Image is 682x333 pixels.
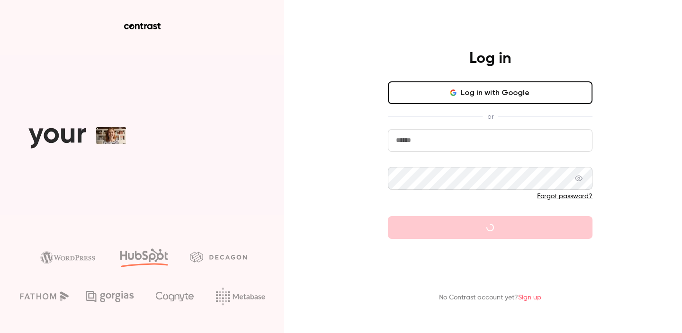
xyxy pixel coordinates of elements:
span: or [483,112,498,122]
img: decagon [190,252,247,262]
a: Sign up [518,294,541,301]
h4: Log in [469,49,511,68]
a: Forgot password? [537,193,592,200]
p: No Contrast account yet? [439,293,541,303]
button: Log in with Google [388,81,592,104]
